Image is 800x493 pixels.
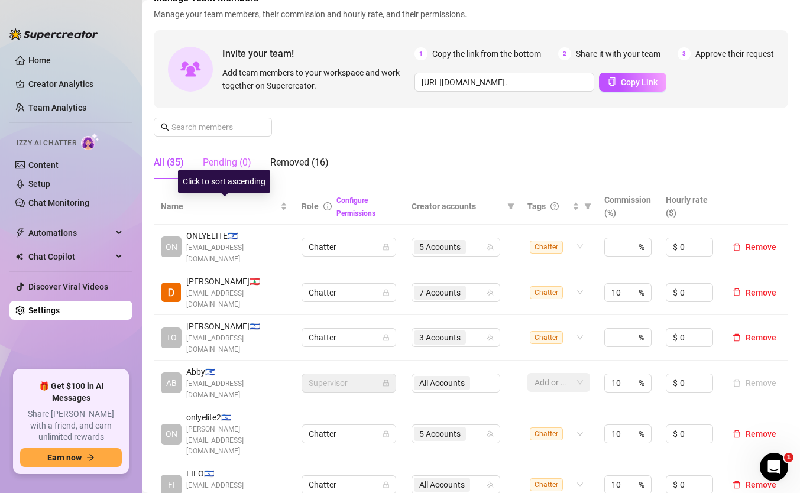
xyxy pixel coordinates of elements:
[28,74,123,93] a: Creator Analytics
[302,202,319,211] span: Role
[487,481,494,488] span: team
[161,283,181,302] img: Dana Roz
[621,77,658,87] span: Copy Link
[383,334,390,341] span: lock
[599,73,666,92] button: Copy Link
[746,429,776,439] span: Remove
[728,240,781,254] button: Remove
[28,103,86,112] a: Team Analytics
[28,223,112,242] span: Automations
[733,288,741,296] span: delete
[659,189,720,225] th: Hourly rate ($)
[550,202,559,210] span: question-circle
[414,330,466,345] span: 3 Accounts
[383,430,390,437] span: lock
[419,478,465,491] span: All Accounts
[784,453,793,462] span: 1
[728,427,781,441] button: Remove
[154,155,184,170] div: All (35)
[28,160,59,170] a: Content
[186,229,287,242] span: ONLYELITE 🇮🇱
[733,430,741,438] span: delete
[154,189,294,225] th: Name
[608,77,616,86] span: copy
[86,453,95,462] span: arrow-right
[597,189,659,225] th: Commission (%)
[15,228,25,238] span: thunderbolt
[222,46,414,61] span: Invite your team!
[584,203,591,210] span: filter
[487,244,494,251] span: team
[530,241,563,254] span: Chatter
[171,121,255,134] input: Search members
[414,286,466,300] span: 7 Accounts
[20,381,122,404] span: 🎁 Get $100 in AI Messages
[47,453,82,462] span: Earn now
[530,427,563,440] span: Chatter
[28,56,51,65] a: Home
[336,196,375,218] a: Configure Permissions
[733,481,741,489] span: delete
[530,331,563,344] span: Chatter
[733,243,741,251] span: delete
[419,241,461,254] span: 5 Accounts
[203,155,251,170] div: Pending (0)
[383,289,390,296] span: lock
[20,448,122,467] button: Earn nowarrow-right
[161,123,169,131] span: search
[487,289,494,296] span: team
[576,47,660,60] span: Share it with your team
[161,200,278,213] span: Name
[166,427,177,440] span: ON
[414,47,427,60] span: 1
[678,47,691,60] span: 3
[746,333,776,342] span: Remove
[728,286,781,300] button: Remove
[178,170,270,193] div: Click to sort ascending
[9,28,98,40] img: logo-BBDzfeDw.svg
[186,467,287,480] span: FIFO 🇮🇱
[166,377,177,390] span: AB
[487,430,494,437] span: team
[270,155,329,170] div: Removed (16)
[28,247,112,266] span: Chat Copilot
[383,481,390,488] span: lock
[419,331,461,344] span: 3 Accounts
[222,66,410,92] span: Add team members to your workspace and work together on Supercreator.
[186,320,287,333] span: [PERSON_NAME] 🇮🇱
[527,200,546,213] span: Tags
[186,242,287,265] span: [EMAIL_ADDRESS][DOMAIN_NAME]
[746,242,776,252] span: Remove
[746,480,776,489] span: Remove
[733,333,741,342] span: delete
[81,133,99,150] img: AI Chatter
[419,286,461,299] span: 7 Accounts
[530,286,563,299] span: Chatter
[28,306,60,315] a: Settings
[728,478,781,492] button: Remove
[309,238,389,256] span: Chatter
[166,331,177,344] span: TO
[186,378,287,401] span: [EMAIL_ADDRESS][DOMAIN_NAME]
[383,244,390,251] span: lock
[582,197,594,215] span: filter
[695,47,774,60] span: Approve their request
[186,333,287,355] span: [EMAIL_ADDRESS][DOMAIN_NAME]
[412,200,503,213] span: Creator accounts
[309,374,389,392] span: Supervisor
[728,330,781,345] button: Remove
[746,288,776,297] span: Remove
[28,282,108,291] a: Discover Viral Videos
[17,138,76,149] span: Izzy AI Chatter
[168,478,175,491] span: FI
[558,47,571,60] span: 2
[505,197,517,215] span: filter
[20,408,122,443] span: Share [PERSON_NAME] with a friend, and earn unlimited rewards
[15,252,23,261] img: Chat Copilot
[414,427,466,441] span: 5 Accounts
[309,284,389,301] span: Chatter
[186,288,287,310] span: [EMAIL_ADDRESS][DOMAIN_NAME]
[530,478,563,491] span: Chatter
[419,427,461,440] span: 5 Accounts
[383,380,390,387] span: lock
